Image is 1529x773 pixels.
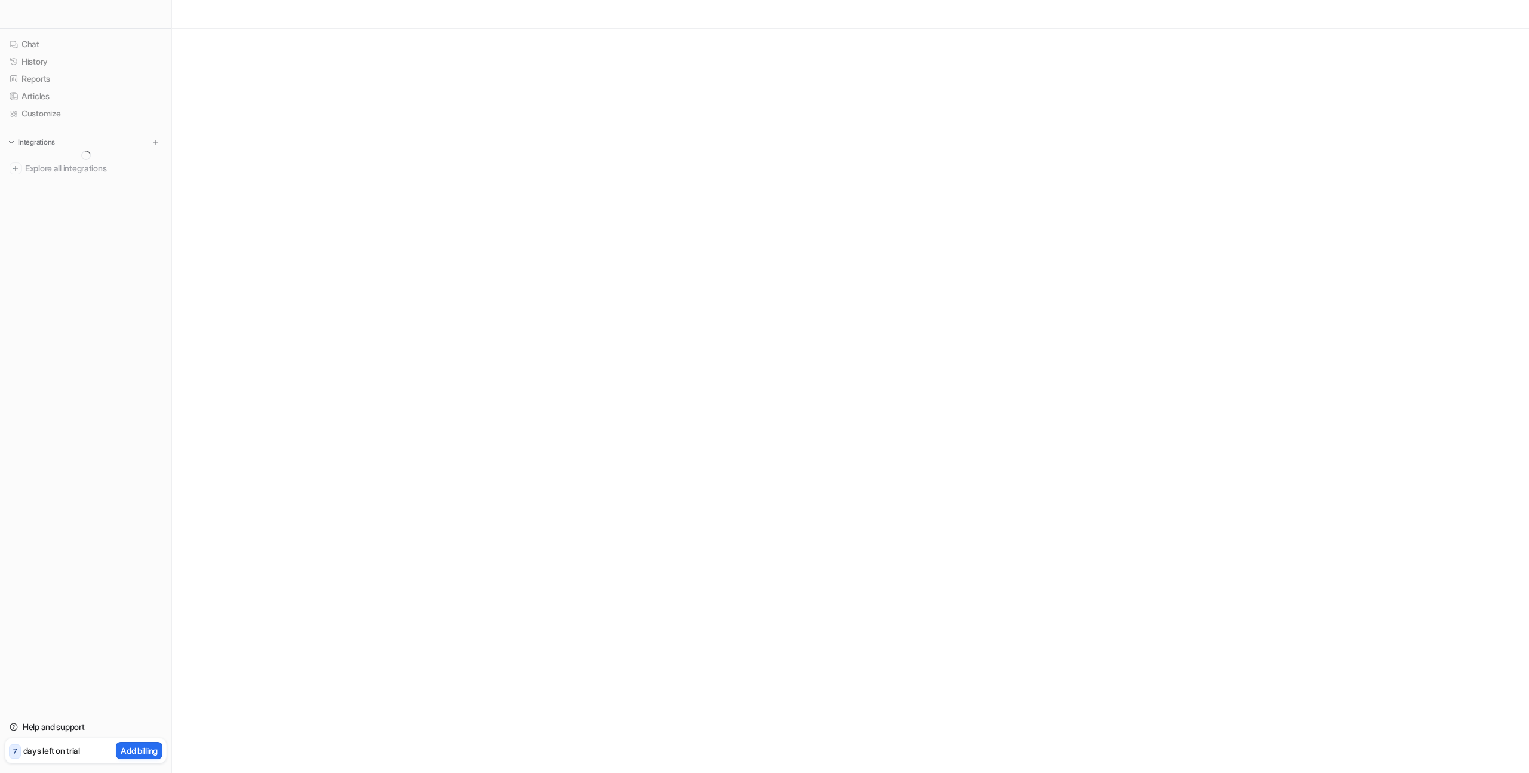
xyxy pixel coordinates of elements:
[116,742,162,759] button: Add billing
[5,105,167,122] a: Customize
[23,744,80,757] p: days left on trial
[13,746,17,757] p: 7
[10,162,22,174] img: explore all integrations
[5,160,167,177] a: Explore all integrations
[5,36,167,53] a: Chat
[152,138,160,146] img: menu_add.svg
[5,70,167,87] a: Reports
[5,53,167,70] a: History
[5,136,59,148] button: Integrations
[5,88,167,105] a: Articles
[18,137,55,147] p: Integrations
[25,159,162,178] span: Explore all integrations
[7,138,16,146] img: expand menu
[5,719,167,735] a: Help and support
[121,744,158,757] p: Add billing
